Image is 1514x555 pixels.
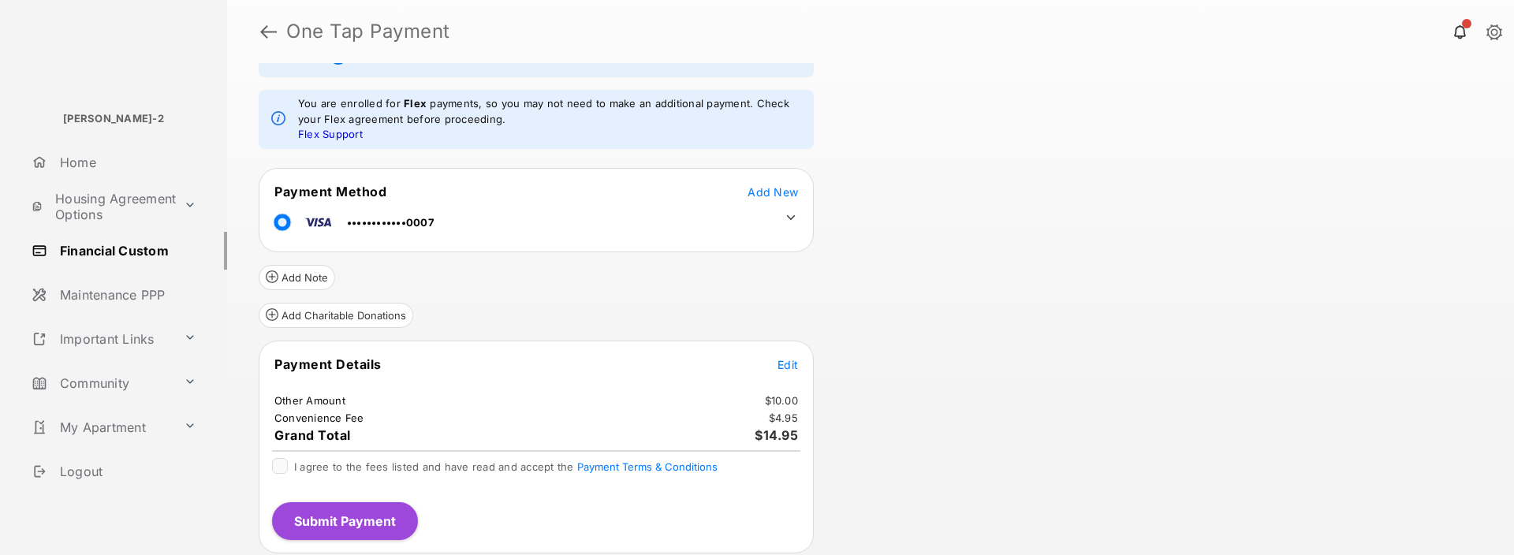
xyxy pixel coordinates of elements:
span: Edit [778,358,798,371]
button: Add Note [259,265,335,290]
a: Financial Custom [25,232,227,270]
span: Add New [748,185,798,199]
a: Maintenance PPP [25,276,227,314]
button: Add Charitable Donations [259,303,413,328]
strong: One Tap Payment [286,22,450,41]
span: $14.95 [755,427,798,443]
em: You are enrolled for payments, so you may not need to make an additional payment. Check your Flex... [298,96,801,143]
span: Payment Details [274,356,382,372]
a: Housing Agreement Options [25,188,177,225]
a: My Apartment [25,408,177,446]
a: Community [25,364,177,402]
p: [PERSON_NAME]-2 [63,111,164,127]
span: ••••••••••••0007 [347,216,434,229]
span: Payment Method [274,184,386,199]
button: Edit [778,356,798,372]
button: Submit Payment [272,502,418,540]
td: Convenience Fee [274,411,365,425]
strong: Flex [404,97,427,110]
a: Logout [25,453,227,490]
button: Add New [748,184,798,199]
button: I agree to the fees listed and have read and accept the [577,460,718,473]
span: I agree to the fees listed and have read and accept the [294,460,718,473]
td: $4.95 [768,411,799,425]
a: Flex Support [298,128,363,140]
a: Home [25,143,227,181]
td: Other Amount [274,393,346,408]
span: Grand Total [274,427,351,443]
td: $10.00 [764,393,800,408]
a: Important Links [25,320,177,358]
